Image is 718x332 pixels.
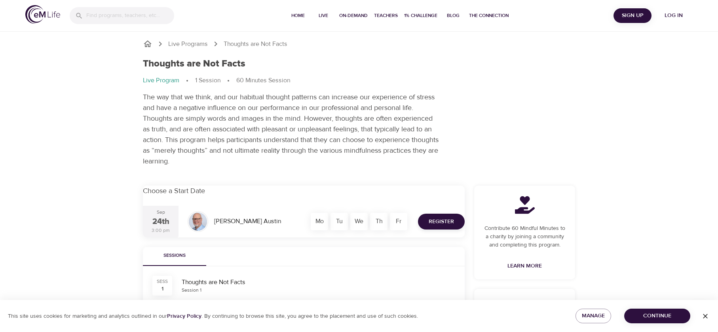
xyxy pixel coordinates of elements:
nav: breadcrumb [143,76,575,85]
span: The Connection [469,11,509,20]
span: Sessions [148,252,201,260]
span: Learn More [507,261,542,271]
div: 24th [152,216,169,228]
span: Log in [658,11,690,21]
button: Sign Up [614,8,652,23]
div: SESS [157,278,168,285]
div: Mo [311,213,328,230]
div: Th [370,213,387,230]
button: Register [418,214,465,230]
span: Live [314,11,333,20]
div: Session 1 [182,287,201,294]
span: Continue [631,311,684,321]
div: 1 [161,285,163,293]
img: logo [25,5,60,24]
button: Log in [655,8,693,23]
span: Manage [582,311,605,321]
p: 60 Minutes Session [236,76,290,85]
div: 3:00 pm [152,227,170,234]
button: Continue [624,309,690,323]
span: Register [429,217,454,227]
a: Privacy Policy [167,313,201,320]
span: Sign Up [617,11,648,21]
button: Manage [576,309,611,323]
div: Thoughts are Not Facts [182,278,455,287]
span: Home [289,11,308,20]
input: Find programs, teachers, etc... [86,7,174,24]
span: 1% Challenge [404,11,437,20]
div: [PERSON_NAME] Austin [211,214,303,229]
p: Categories [484,298,566,309]
h1: Thoughts are Not Facts [143,58,245,70]
p: Choose a Start Date [143,186,465,196]
a: Learn More [504,259,545,273]
span: Blog [444,11,463,20]
div: Tu [331,213,348,230]
p: Live Program [143,76,179,85]
p: Contribute 60 Mindful Minutes to a charity by joining a community and completing this program. [484,224,566,249]
p: The way that we think, and our habitual thought patterns can increase our experience of stress an... [143,92,440,167]
nav: breadcrumb [143,39,575,49]
p: 1 Session [195,76,220,85]
p: Thoughts are Not Facts [224,40,287,49]
div: We [350,213,368,230]
div: Fr [390,213,407,230]
span: Teachers [374,11,398,20]
span: On-Demand [339,11,368,20]
div: Sep [157,209,165,216]
a: Live Programs [168,40,208,49]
